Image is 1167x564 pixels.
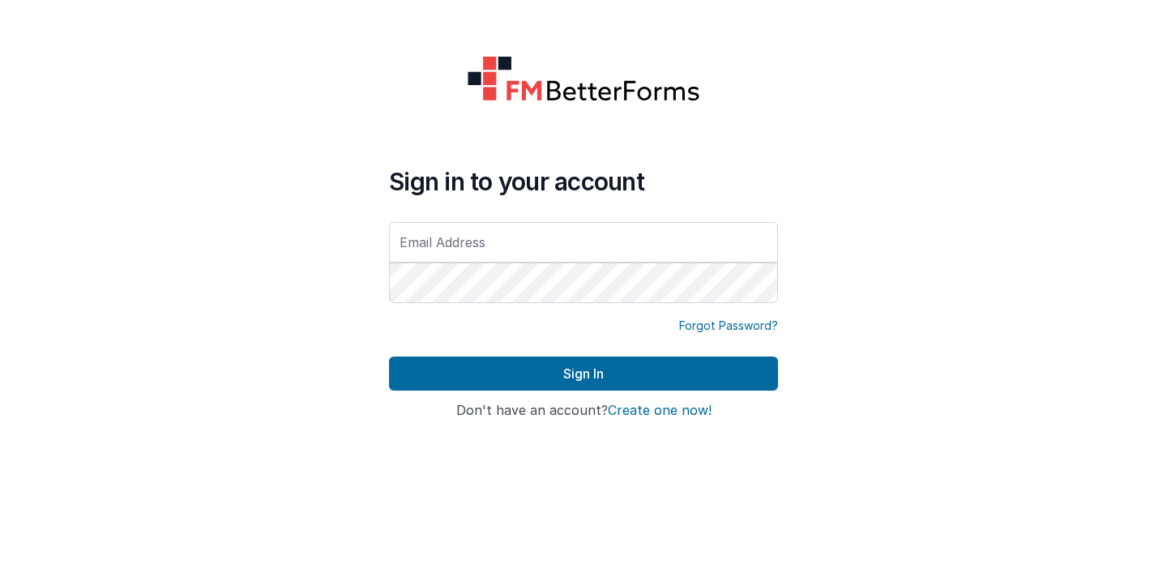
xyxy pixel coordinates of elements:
button: Sign In [389,357,778,391]
h4: Don't have an account? [389,404,778,418]
h4: Sign in to your account [389,167,778,196]
input: Email Address [389,222,778,263]
button: Create one now! [608,404,712,418]
a: Forgot Password? [679,318,778,334]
